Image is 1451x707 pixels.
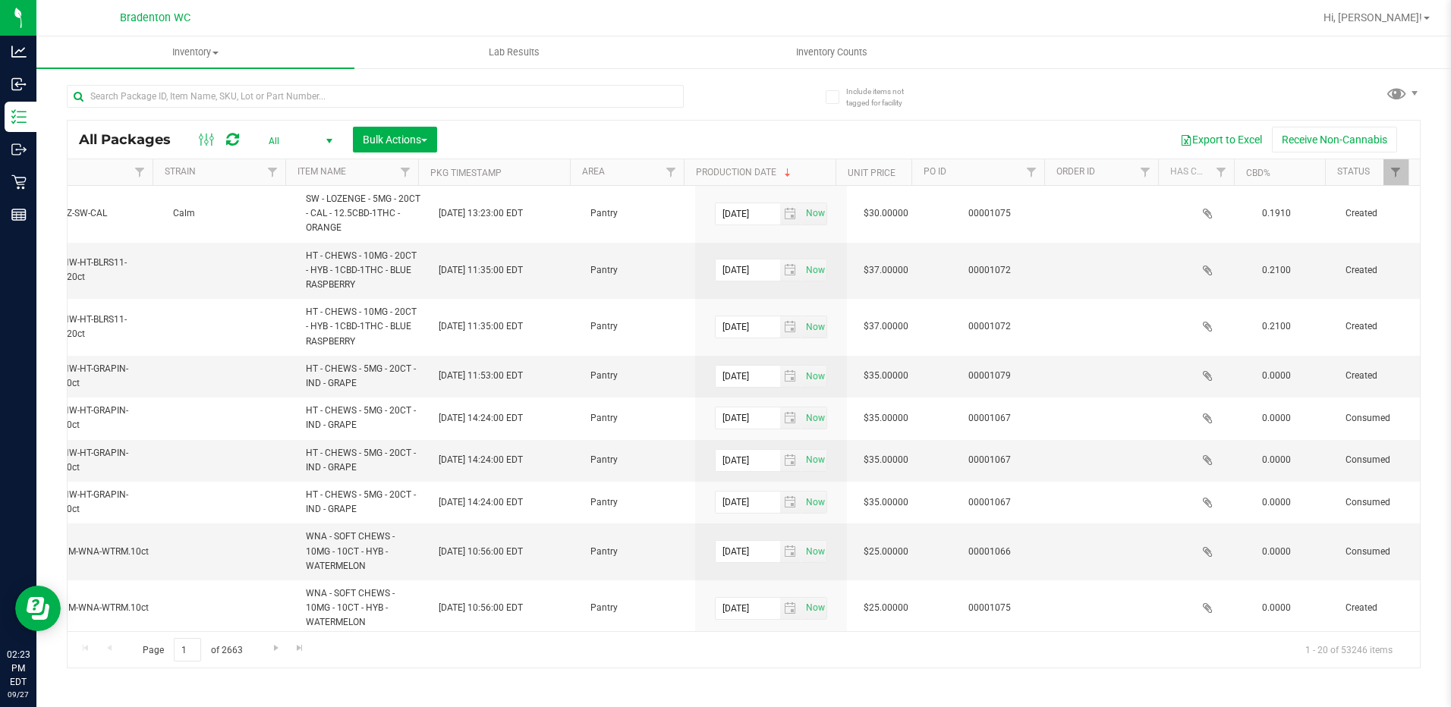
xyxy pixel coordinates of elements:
span: Created [1346,319,1411,334]
span: select [780,450,802,471]
span: HT - CHEWS - 5MG - 20CT - IND - GRAPE [306,362,420,391]
a: Filter [1133,159,1158,185]
span: HT - CHEWS - 5MG - 20CT - IND - GRAPE [306,488,420,517]
span: Created [1346,601,1411,615]
span: 0.2100 [1254,316,1298,338]
span: [DATE] 14:24:00 EDT [439,495,523,510]
a: 00001067 [968,413,1011,423]
span: 0.0000 [1254,541,1298,563]
a: Filter [1019,159,1044,185]
span: Bulk Actions [363,134,427,146]
span: select [801,316,826,338]
span: Pantry [590,545,686,559]
a: Filter [127,159,153,185]
input: 1 [174,638,201,661]
span: EDI-GUM-WNA-WTRM.10ct [40,545,155,559]
span: Pantry [590,411,686,426]
span: $37.00000 [856,316,916,338]
span: WNA - SOFT CHEWS - 10MG - 10CT - HYB - WATERMELON [306,529,420,573]
span: select [780,366,802,387]
span: Set Current date [802,597,828,619]
span: WNA - SOFT CHEWS - 10MG - 10CT - HYB - WATERMELON [306,586,420,630]
a: Go to the last page [289,638,311,658]
a: Inventory [36,36,354,68]
span: 0.0000 [1254,449,1298,471]
span: Pantry [590,263,686,278]
span: Created [1346,369,1411,383]
span: Pantry [590,369,686,383]
span: Pantry [590,495,686,510]
span: [DATE] 10:56:00 EDT [439,601,523,615]
span: Set Current date [802,449,828,471]
span: select [780,407,802,429]
span: 0.2100 [1254,259,1298,281]
span: Consumed [1346,545,1411,559]
a: Pkg Timestamp [430,168,502,178]
span: $30.00000 [856,203,916,225]
span: select [801,450,826,471]
span: Bradenton WC [120,11,190,24]
a: Go to the next page [265,638,287,658]
span: [DATE] 11:35:00 EDT [439,263,523,278]
span: Pantry [590,206,686,221]
a: PO ID [924,166,946,177]
span: select [801,541,826,562]
input: Search Package ID, Item Name, SKU, Lot or Part Number... [67,85,684,108]
p: 09/27 [7,689,30,700]
span: Page of 2663 [130,638,255,661]
span: $35.00000 [856,492,916,514]
span: Lab Results [468,46,560,59]
span: Set Current date [802,407,828,429]
span: All Packages [79,131,186,148]
span: Set Current date [802,492,828,514]
a: CBD% [1246,168,1270,178]
a: Item Name [297,166,346,177]
a: 00001075 [968,208,1011,218]
a: Filter [393,159,418,185]
span: HT - CHEWS - 10MG - 20CT - HYB - 1CBD-1THC - BLUE RASPBERRY [306,249,420,293]
span: $35.00000 [856,449,916,471]
a: 00001072 [968,265,1011,275]
span: EDI-CHW-HT-GRAPIN-5MG.20ct [40,404,155,432]
span: 0.0000 [1254,492,1298,514]
inline-svg: Inbound [11,77,27,92]
span: Created [1346,263,1411,278]
button: Export to Excel [1170,127,1272,152]
a: 00001066 [968,546,1011,557]
span: select [780,259,802,281]
span: Hi, [PERSON_NAME]! [1324,11,1422,24]
inline-svg: Reports [11,207,27,222]
span: Set Current date [802,316,828,338]
span: $25.00000 [856,597,916,619]
a: Filter [1209,159,1234,185]
a: Area [582,166,605,177]
a: Strain [165,166,196,177]
span: $35.00000 [856,365,916,387]
span: Consumed [1346,411,1411,426]
span: select [801,259,826,281]
span: [DATE] 11:53:00 EDT [439,369,523,383]
inline-svg: Inventory [11,109,27,124]
iframe: Resource center [15,586,61,631]
span: SW - LOZENGE - 5MG - 20CT - CAL - 12.5CBD-1THC - ORANGE [306,192,420,236]
span: select [780,316,802,338]
span: 1 - 20 of 53246 items [1293,638,1405,661]
span: $25.00000 [856,541,916,563]
p: 02:23 PM EDT [7,648,30,689]
span: Pantry [590,319,686,334]
span: HT - CHEWS - 10MG - 20CT - HYB - 1CBD-1THC - BLUE RASPBERRY [306,305,420,349]
span: [DATE] 14:24:00 EDT [439,453,523,467]
span: EDI-LOZ-SW-CAL [40,206,155,221]
inline-svg: Analytics [11,44,27,59]
a: Unit Price [848,168,895,178]
a: Status [1337,166,1370,177]
span: [DATE] 14:24:00 EDT [439,411,523,426]
span: 0.1910 [1254,203,1298,225]
a: 00001067 [968,497,1011,507]
span: Pantry [590,453,686,467]
span: EDI-CHW-HT-GRAPIN-5MG.20ct [40,488,155,517]
span: Set Current date [802,259,828,281]
span: HT - CHEWS - 5MG - 20CT - IND - GRAPE [306,446,420,475]
a: 00001079 [968,370,1011,381]
span: select [801,598,826,619]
